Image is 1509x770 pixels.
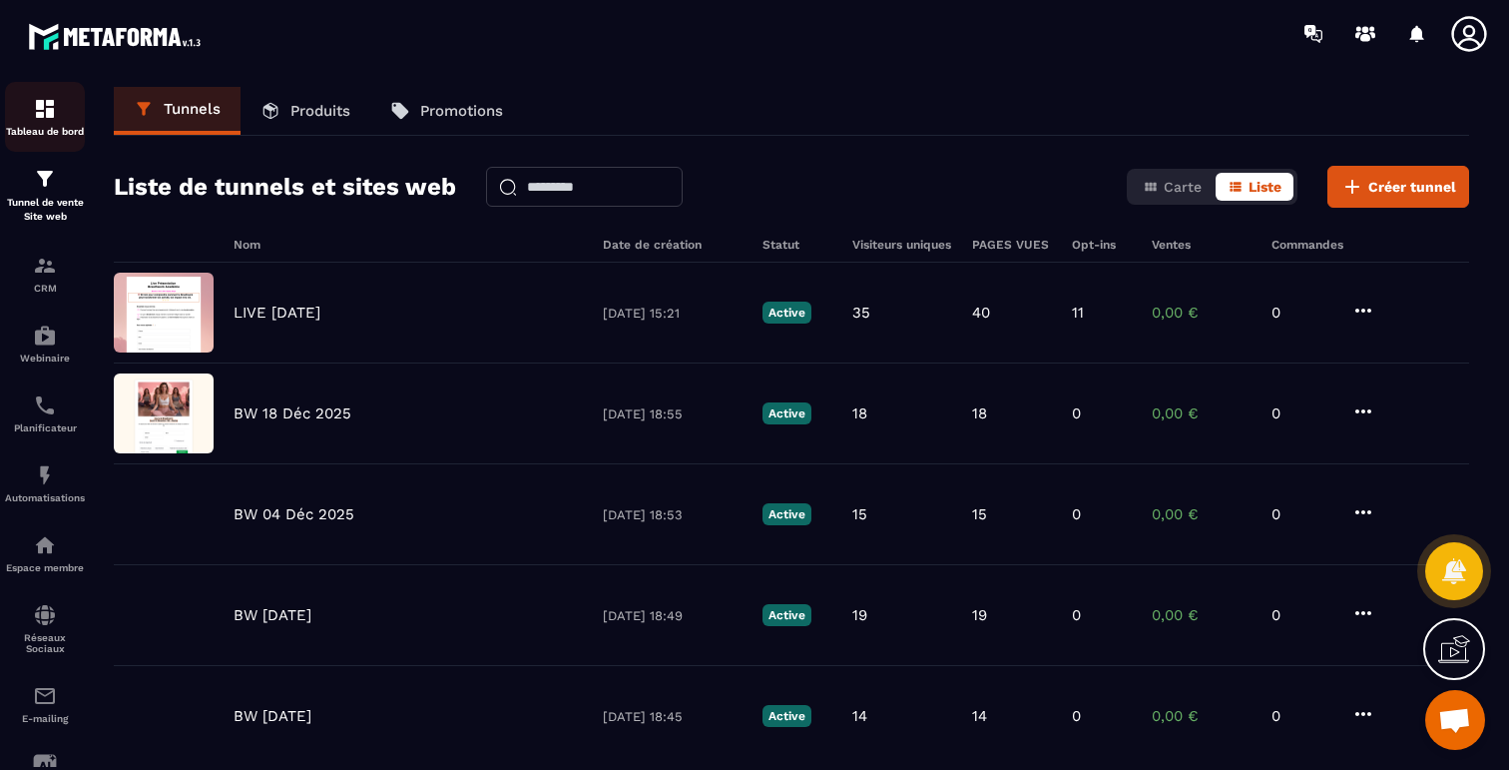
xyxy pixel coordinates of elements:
[28,18,208,55] img: logo
[1271,606,1331,624] p: 0
[5,82,85,152] a: formationformationTableau de bord
[234,505,354,523] p: BW 04 Déc 2025
[762,302,811,324] p: Active
[1072,404,1081,422] p: 0
[1072,238,1132,252] h6: Opt-ins
[114,575,214,655] img: image
[234,707,311,725] p: BW [DATE]
[33,324,57,348] img: automations
[762,238,832,252] h6: Statut
[1271,505,1331,523] p: 0
[852,304,870,322] p: 35
[603,507,743,522] p: [DATE] 18:53
[1152,707,1252,725] p: 0,00 €
[972,304,990,322] p: 40
[370,87,523,135] a: Promotions
[5,283,85,294] p: CRM
[1271,707,1331,725] p: 0
[5,588,85,669] a: social-networksocial-networkRéseaux Sociaux
[5,239,85,309] a: formationformationCRM
[972,707,987,725] p: 14
[114,374,214,453] img: image
[5,126,85,137] p: Tableau de bord
[420,102,503,120] p: Promotions
[1072,505,1081,523] p: 0
[1152,505,1252,523] p: 0,00 €
[33,684,57,708] img: email
[114,87,241,135] a: Tunnels
[852,505,867,523] p: 15
[5,448,85,518] a: automationsautomationsAutomatisations
[1271,404,1331,422] p: 0
[5,713,85,724] p: E-mailing
[1271,238,1343,252] h6: Commandes
[114,167,456,207] h2: Liste de tunnels et sites web
[1152,404,1252,422] p: 0,00 €
[852,238,952,252] h6: Visiteurs uniques
[1152,606,1252,624] p: 0,00 €
[5,632,85,654] p: Réseaux Sociaux
[1425,690,1485,750] div: Ouvrir le chat
[972,505,987,523] p: 15
[5,309,85,379] a: automationsautomationsWebinaire
[5,562,85,573] p: Espace membre
[5,379,85,448] a: schedulerschedulerPlanificateur
[5,669,85,739] a: emailemailE-mailing
[114,273,214,353] img: image
[1368,177,1456,197] span: Créer tunnel
[1271,304,1331,322] p: 0
[5,353,85,364] p: Webinaire
[164,100,221,118] p: Tunnels
[241,87,370,135] a: Produits
[33,167,57,191] img: formation
[972,404,987,422] p: 18
[33,533,57,557] img: automations
[603,709,743,724] p: [DATE] 18:45
[1152,238,1252,252] h6: Ventes
[603,238,743,252] h6: Date de création
[234,404,351,422] p: BW 18 Déc 2025
[5,518,85,588] a: automationsautomationsEspace membre
[1152,304,1252,322] p: 0,00 €
[33,603,57,627] img: social-network
[1216,173,1293,201] button: Liste
[290,102,350,120] p: Produits
[603,608,743,623] p: [DATE] 18:49
[1131,173,1214,201] button: Carte
[5,152,85,239] a: formationformationTunnel de vente Site web
[762,402,811,424] p: Active
[1072,606,1081,624] p: 0
[234,238,583,252] h6: Nom
[33,97,57,121] img: formation
[33,254,57,278] img: formation
[762,503,811,525] p: Active
[972,606,987,624] p: 19
[1072,304,1084,322] p: 11
[234,304,320,322] p: LIVE [DATE]
[33,463,57,487] img: automations
[762,705,811,727] p: Active
[1249,179,1281,195] span: Liste
[114,676,214,756] img: image
[234,606,311,624] p: BW [DATE]
[852,707,867,725] p: 14
[972,238,1052,252] h6: PAGES VUES
[1072,707,1081,725] p: 0
[603,406,743,421] p: [DATE] 18:55
[114,474,214,554] img: image
[5,196,85,224] p: Tunnel de vente Site web
[1164,179,1202,195] span: Carte
[603,306,743,321] p: [DATE] 15:21
[852,404,867,422] p: 18
[762,604,811,626] p: Active
[5,492,85,503] p: Automatisations
[852,606,867,624] p: 19
[33,393,57,417] img: scheduler
[1327,166,1469,208] button: Créer tunnel
[5,422,85,433] p: Planificateur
